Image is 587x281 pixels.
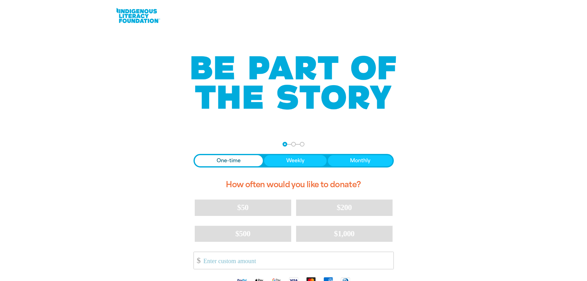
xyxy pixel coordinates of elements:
[334,229,355,238] span: $1,000
[235,229,251,238] span: $500
[296,226,393,242] button: $1,000
[186,43,402,122] img: Be part of the story
[195,155,263,166] button: One-time
[194,154,394,167] div: Donation frequency
[283,142,287,147] button: Navigate to step 1 of 3 to enter your donation amount
[300,142,304,147] button: Navigate to step 3 of 3 to enter your payment details
[328,155,393,166] button: Monthly
[350,157,370,164] span: Monthly
[195,200,291,216] button: $50
[337,203,352,212] span: $200
[264,155,327,166] button: Weekly
[217,157,241,164] span: One-time
[237,203,248,212] span: $50
[291,142,296,147] button: Navigate to step 2 of 3 to enter your details
[194,175,394,195] h2: How often would you like to donate?
[296,200,393,216] button: $200
[195,226,291,242] button: $500
[286,157,304,164] span: Weekly
[199,252,393,269] input: Enter custom amount
[194,254,201,267] span: $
